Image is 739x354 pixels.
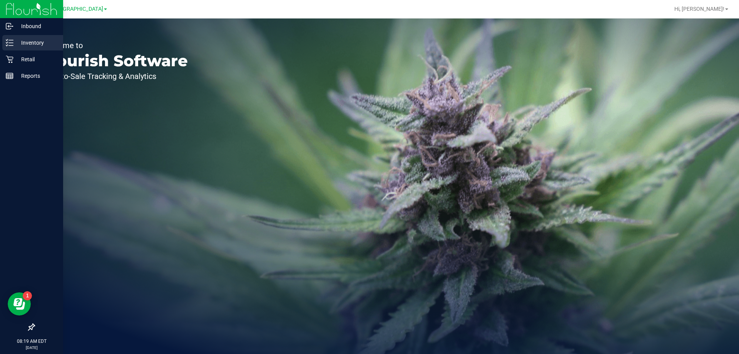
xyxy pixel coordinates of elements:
[3,338,60,345] p: 08:19 AM EDT
[13,38,60,47] p: Inventory
[42,72,188,80] p: Seed-to-Sale Tracking & Analytics
[6,39,13,47] inline-svg: Inventory
[13,71,60,81] p: Reports
[3,345,60,351] p: [DATE]
[8,292,31,315] iframe: Resource center
[13,22,60,31] p: Inbound
[13,55,60,64] p: Retail
[50,6,103,12] span: [GEOGRAPHIC_DATA]
[42,53,188,69] p: Flourish Software
[6,55,13,63] inline-svg: Retail
[6,72,13,80] inline-svg: Reports
[6,22,13,30] inline-svg: Inbound
[42,42,188,49] p: Welcome to
[674,6,724,12] span: Hi, [PERSON_NAME]!
[23,291,32,300] iframe: Resource center unread badge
